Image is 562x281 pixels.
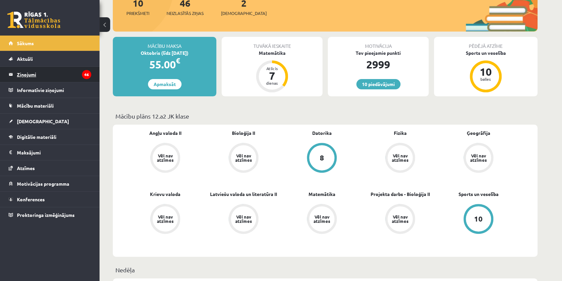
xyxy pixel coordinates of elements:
div: Atlicis [262,66,282,70]
div: Pēdējā atzīme [434,37,537,49]
a: Matemātika [309,191,335,198]
i: 46 [82,70,91,79]
div: Matemātika [222,49,322,56]
div: 10 [474,215,483,223]
a: Ziņojumi46 [9,67,91,82]
a: Vēl nav atzīmes [439,143,518,174]
span: Digitālie materiāli [17,134,56,140]
a: Vēl nav atzīmes [126,204,204,235]
div: Vēl nav atzīmes [156,215,175,223]
div: Tev pieejamie punkti [328,49,429,56]
span: Neizlasītās ziņas [167,10,204,17]
a: Fizika [394,130,407,137]
a: Maksājumi [9,145,91,160]
a: Bioloģija II [232,130,255,137]
a: Vēl nav atzīmes [204,143,283,174]
span: [DEMOGRAPHIC_DATA] [221,10,267,17]
div: Sports un veselība [434,49,537,56]
a: Atzīmes [9,160,91,176]
span: Motivācijas programma [17,181,69,187]
a: Motivācijas programma [9,176,91,191]
div: 2999 [328,56,429,72]
a: Krievu valoda [150,191,180,198]
div: Vēl nav atzīmes [234,153,253,162]
a: Vēl nav atzīmes [361,143,439,174]
span: [DEMOGRAPHIC_DATA] [17,118,69,124]
a: Datorika [312,130,332,137]
a: Informatīvie ziņojumi [9,82,91,98]
a: Konferences [9,192,91,207]
a: Sports un veselība [458,191,499,198]
div: Vēl nav atzīmes [234,215,253,223]
legend: Informatīvie ziņojumi [17,82,91,98]
div: balles [476,77,496,81]
a: Sākums [9,36,91,51]
a: Vēl nav atzīmes [361,204,439,235]
div: Mācību maksa [113,37,216,49]
legend: Maksājumi [17,145,91,160]
a: Projekta darbs - Bioloģija II [371,191,430,198]
a: Ģeogrāfija [467,130,490,137]
div: 7 [262,70,282,81]
a: [DEMOGRAPHIC_DATA] [9,114,91,129]
p: Mācību plāns 12.a2 JK klase [115,112,535,121]
a: Vēl nav atzīmes [283,204,361,235]
div: Motivācija [328,37,429,49]
a: 10 piedāvājumi [356,79,400,89]
a: Vēl nav atzīmes [204,204,283,235]
a: Angļu valoda II [149,130,181,137]
div: dienas [262,81,282,85]
a: Rīgas 1. Tālmācības vidusskola [7,12,60,28]
a: 10 [439,204,518,235]
span: Mācību materiāli [17,103,54,109]
span: Konferences [17,196,45,202]
span: Proktoringa izmēģinājums [17,212,75,218]
div: Vēl nav atzīmes [391,153,409,162]
div: Vēl nav atzīmes [313,215,331,223]
a: Aktuāli [9,51,91,66]
span: € [176,56,180,65]
div: 8 [320,154,324,161]
a: Sports un veselība 10 balles [434,49,537,93]
div: Vēl nav atzīmes [391,215,409,223]
div: 55.00 [113,56,216,72]
span: Sākums [17,40,34,46]
legend: Ziņojumi [17,67,91,82]
a: Proktoringa izmēģinājums [9,207,91,223]
div: Vēl nav atzīmes [156,153,175,162]
a: Apmaksāt [148,79,181,89]
div: Oktobris (līdz [DATE]) [113,49,216,56]
a: Digitālie materiāli [9,129,91,144]
p: Nedēļa [115,265,535,274]
a: 8 [283,143,361,174]
div: Tuvākā ieskaite [222,37,322,49]
a: Matemātika Atlicis 7 dienas [222,49,322,93]
div: 10 [476,66,496,77]
span: Aktuāli [17,56,33,62]
a: Vēl nav atzīmes [126,143,204,174]
a: Latviešu valoda un literatūra II [210,191,277,198]
div: Vēl nav atzīmes [469,153,488,162]
span: Priekšmeti [126,10,149,17]
span: Atzīmes [17,165,35,171]
a: Mācību materiāli [9,98,91,113]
